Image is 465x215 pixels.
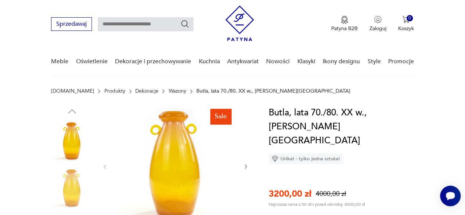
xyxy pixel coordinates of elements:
p: 4000,00 zł [316,189,346,198]
a: Dekoracje i przechowywanie [115,47,191,76]
button: Sprzedawaj [51,17,92,31]
a: Meble [51,47,68,76]
img: Ikonka użytkownika [374,16,382,23]
img: Ikona medalu [341,16,348,24]
button: Zaloguj [369,16,386,32]
p: Butla, lata 70./80. XX w., [PERSON_NAME][GEOGRAPHIC_DATA] [196,88,350,94]
button: Patyna B2B [331,16,358,32]
a: Dekoracje [135,88,158,94]
h1: Butla, lata 70./80. XX w., [PERSON_NAME][GEOGRAPHIC_DATA] [269,106,414,148]
img: Patyna - sklep z meblami i dekoracjami vintage [225,6,254,41]
a: Oświetlenie [76,47,108,76]
button: Szukaj [180,19,189,28]
img: Ikona koszyka [402,16,409,23]
a: Antykwariat [227,47,259,76]
a: Ikona medaluPatyna B2B [331,16,358,32]
img: Ikona diamentu [272,155,278,162]
button: 0Koszyk [398,16,414,32]
p: 3200,00 zł [269,188,311,200]
a: Wazony [169,88,186,94]
img: Zdjęcie produktu Butla, lata 70./80. XX w., Z. Horbowy [51,121,93,162]
a: Style [367,47,380,76]
p: Koszyk [398,25,414,32]
p: Patyna B2B [331,25,358,32]
a: [DOMAIN_NAME] [51,88,94,94]
div: Unikat - tylko jedna sztuka! [269,153,343,164]
p: Zaloguj [369,25,386,32]
a: Klasyki [297,47,315,76]
p: Najniższa cena z 30 dni przed obniżką: 4000,00 zł [269,201,365,207]
img: Zdjęcie produktu Butla, lata 70./80. XX w., Z. Horbowy [51,168,93,209]
a: Produkty [104,88,125,94]
a: Sprzedawaj [51,22,92,27]
a: Kuchnia [198,47,219,76]
div: Sale [210,109,231,124]
iframe: Smartsupp widget button [440,186,461,206]
a: Ikony designu [323,47,360,76]
div: 0 [407,15,413,21]
a: Nowości [266,47,290,76]
a: Promocje [388,47,414,76]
